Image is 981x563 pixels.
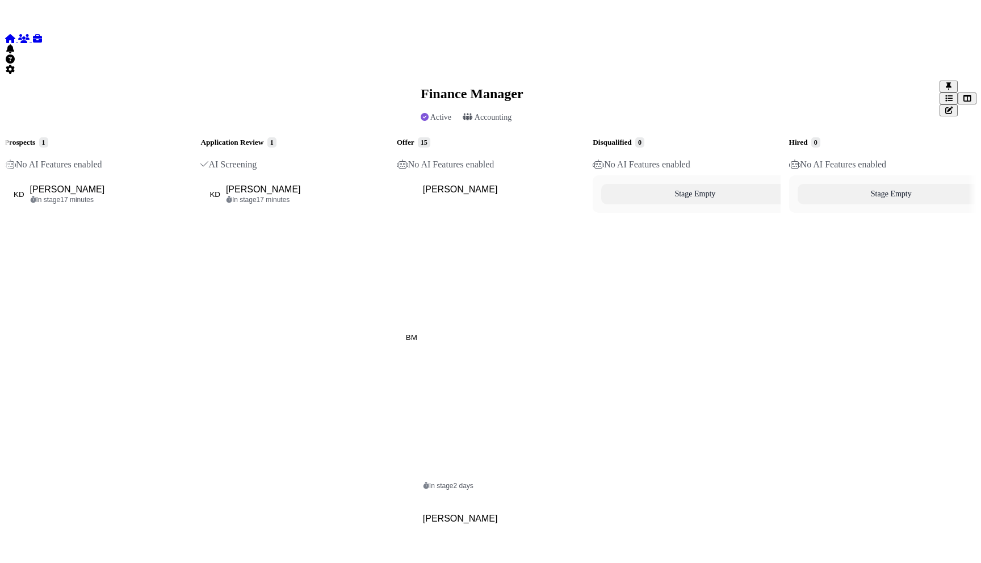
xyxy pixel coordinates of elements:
h5: Application Review [200,138,274,147]
span: 1 [39,137,48,148]
h2: Finance Manager [421,86,523,102]
span: [PERSON_NAME] [423,514,498,523]
button: KD [PERSON_NAME] In stage17 minutes [200,175,388,213]
h5: Hired [789,138,887,147]
span: KD [209,190,220,199]
span: AI Screening [200,159,257,169]
span: 15 [418,137,430,148]
span: 90 [423,470,719,480]
div: In stage 17 minutes [226,196,301,204]
span: 1 [267,137,276,148]
span: No AI Features enabled [789,159,887,169]
span: 0 [811,137,820,148]
span: [PERSON_NAME] [423,184,498,194]
div: Active [421,113,451,122]
div: In stage 2 days [423,482,575,490]
span: No AI Features enabled [5,159,102,169]
span: Stage Empty [871,190,912,199]
button: KD [PERSON_NAME] In stage17 minutes [5,175,192,213]
span: [PERSON_NAME] [226,184,301,194]
span: No AI Features enabled [397,159,494,169]
span: Stage Empty [674,190,715,199]
span: 0 [635,137,644,148]
h5: Disqualified [593,138,690,147]
button: BM [PERSON_NAME] Megan Score 90 In stage2 days [397,175,584,499]
span: [PERSON_NAME] [30,184,105,194]
span: BM [406,333,417,342]
div: In stage 17 minutes [30,196,105,204]
div: Accounting [463,113,512,122]
h5: Offer [397,138,494,147]
span: KD [14,190,24,199]
span: No AI Features enabled [593,159,690,169]
h5: Prospects [5,138,102,147]
img: Megan Score [423,195,707,478]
